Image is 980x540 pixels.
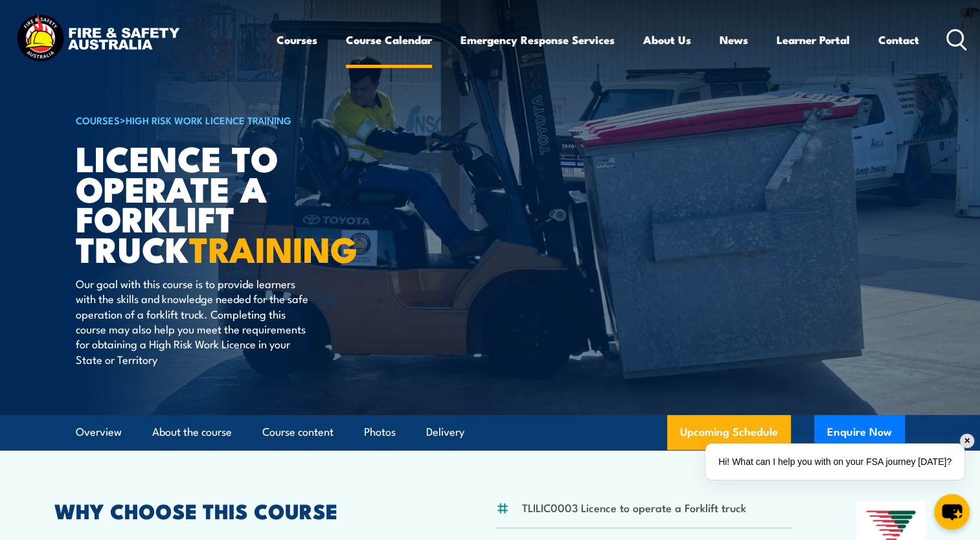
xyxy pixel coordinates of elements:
[76,415,122,449] a: Overview
[76,142,396,264] h1: Licence to operate a forklift truck
[643,23,691,57] a: About Us
[76,113,120,127] a: COURSES
[522,500,746,515] li: TLILIC0003 Licence to operate a Forklift truck
[364,415,396,449] a: Photos
[54,501,433,519] h2: WHY CHOOSE THIS COURSE
[76,276,312,366] p: Our goal with this course is to provide learners with the skills and knowledge needed for the saf...
[720,23,748,57] a: News
[189,221,358,275] strong: TRAINING
[960,434,974,448] div: ✕
[262,415,334,449] a: Course content
[152,415,232,449] a: About the course
[126,113,291,127] a: High Risk Work Licence Training
[461,23,615,57] a: Emergency Response Services
[934,494,970,530] button: chat-button
[705,444,964,480] div: Hi! What can I help you with on your FSA journey [DATE]?
[667,415,791,450] a: Upcoming Schedule
[426,415,464,449] a: Delivery
[878,23,919,57] a: Contact
[814,415,905,450] button: Enquire Now
[777,23,850,57] a: Learner Portal
[277,23,317,57] a: Courses
[76,112,396,128] h6: >
[346,23,432,57] a: Course Calendar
